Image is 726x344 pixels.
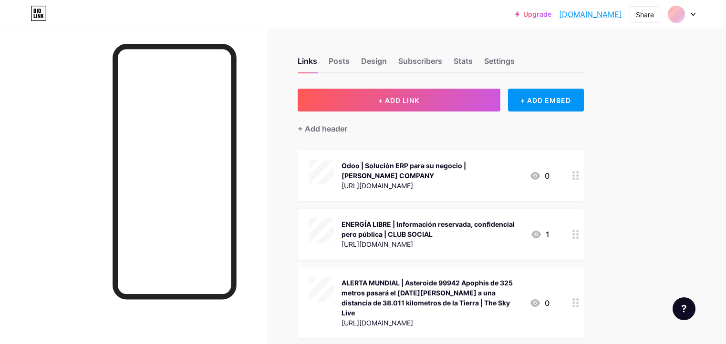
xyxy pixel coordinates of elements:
[484,55,515,72] div: Settings
[398,55,442,72] div: Subscribers
[342,181,522,191] div: [URL][DOMAIN_NAME]
[529,297,550,309] div: 0
[515,10,551,18] a: Upgrade
[342,219,523,239] div: ENERGÍA LIBRE | Información reservada, confidencial pero pública | CLUB SOCIAL
[298,89,500,111] button: + ADD LINK
[329,55,350,72] div: Posts
[508,89,584,111] div: + ADD EMBED
[361,55,387,72] div: Design
[378,96,419,104] span: + ADD LINK
[298,123,347,134] div: + Add header
[530,229,550,240] div: 1
[529,170,550,182] div: 0
[342,161,522,181] div: Odoo | Solución ERP para su negocio | [PERSON_NAME] COMPANY
[454,55,473,72] div: Stats
[342,239,523,249] div: [URL][DOMAIN_NAME]
[636,10,654,20] div: Share
[298,55,317,72] div: Links
[559,9,622,20] a: [DOMAIN_NAME]
[342,318,522,328] div: [URL][DOMAIN_NAME]
[342,278,522,318] div: ALERTA MUNDIAL | Asteroide 99942 Apophis de 325 metros pasará el [DATE][PERSON_NAME] a una distan...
